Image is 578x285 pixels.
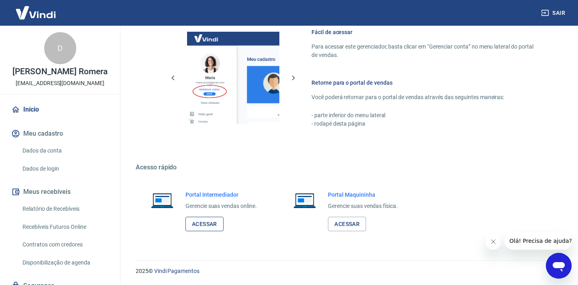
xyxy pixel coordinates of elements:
[311,28,539,36] h6: Fácil de acessar
[19,219,110,235] a: Recebíveis Futuros Online
[288,191,322,210] img: Imagem de um notebook aberto
[328,202,398,210] p: Gerencie suas vendas física.
[311,120,539,128] p: - rodapé desta página
[546,253,572,279] iframe: Botão para abrir a janela de mensagens
[19,142,110,159] a: Dados da conta
[145,191,179,210] img: Imagem de um notebook aberto
[154,268,199,274] a: Vindi Pagamentos
[136,163,559,171] h5: Acesso rápido
[328,191,398,199] h6: Portal Maquininha
[10,0,62,25] img: Vindi
[44,32,76,64] div: D
[136,267,559,275] p: 2025 ©
[16,79,104,88] p: [EMAIL_ADDRESS][DOMAIN_NAME]
[311,79,539,87] h6: Retorne para o portal de vendas
[311,93,539,102] p: Você poderá retornar para o portal de vendas através das seguintes maneiras:
[328,217,366,232] a: Acessar
[311,43,539,59] p: Para acessar este gerenciador, basta clicar em “Gerenciar conta” no menu lateral do portal de ven...
[485,234,501,250] iframe: Fechar mensagem
[10,183,110,201] button: Meus recebíveis
[187,32,279,124] img: Imagem da dashboard mostrando o botão de gerenciar conta na sidebar no lado esquerdo
[10,125,110,142] button: Meu cadastro
[539,6,568,20] button: Sair
[12,67,108,76] p: [PERSON_NAME] Romera
[19,236,110,253] a: Contratos com credores
[185,191,257,199] h6: Portal Intermediador
[19,161,110,177] a: Dados de login
[19,201,110,217] a: Relatório de Recebíveis
[10,101,110,118] a: Início
[505,232,572,250] iframe: Mensagem da empresa
[5,6,67,12] span: Olá! Precisa de ajuda?
[311,111,539,120] p: - parte inferior do menu lateral
[185,202,257,210] p: Gerencie suas vendas online.
[185,217,224,232] a: Acessar
[19,254,110,271] a: Disponibilização de agenda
